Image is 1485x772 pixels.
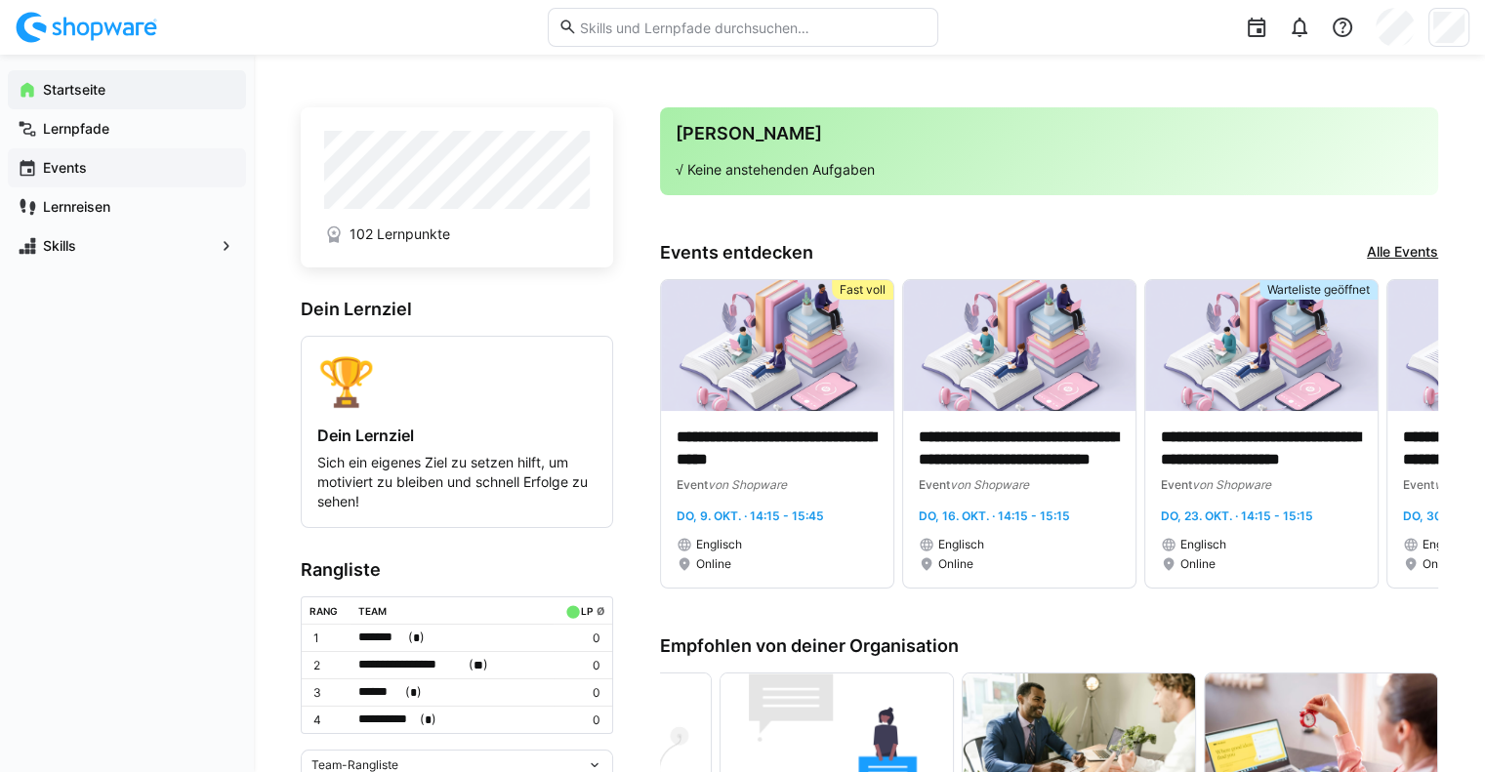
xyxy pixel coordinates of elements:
div: LP [581,605,593,617]
span: Warteliste geöffnet [1267,282,1370,298]
h3: Empfohlen von deiner Organisation [660,635,1438,657]
span: Do, 16. Okt. · 14:15 - 15:15 [919,508,1070,523]
p: 2 [313,658,343,673]
p: 4 [313,712,343,728]
span: Event [677,477,708,492]
span: von Shopware [1192,477,1271,492]
p: 0 [561,630,600,646]
a: Alle Events [1367,242,1438,264]
span: Englisch [1423,537,1468,552]
p: 0 [561,685,600,701]
span: ( ) [405,682,422,703]
span: Do, 9. Okt. · 14:15 - 15:45 [677,508,824,523]
h3: Rangliste [301,559,613,581]
span: Englisch [696,537,742,552]
span: Online [938,556,973,572]
a: ø [596,601,604,618]
span: Fast voll [840,282,886,298]
span: Englisch [1180,537,1226,552]
span: Online [1180,556,1216,572]
span: ( ) [420,710,436,730]
img: image [903,280,1135,411]
p: 1 [313,630,343,646]
div: 🏆 [317,352,597,410]
div: Rang [309,605,338,617]
h3: Events entdecken [660,242,813,264]
h4: Dein Lernziel [317,426,597,445]
img: image [661,280,893,411]
div: Team [358,605,387,617]
input: Skills und Lernpfade durchsuchen… [577,19,927,36]
span: Online [1423,556,1458,572]
h3: Dein Lernziel [301,299,613,320]
span: ( ) [469,655,488,675]
p: 3 [313,685,343,701]
span: Englisch [938,537,984,552]
span: Event [1403,477,1434,492]
span: Online [696,556,731,572]
img: image [1145,280,1378,411]
p: Sich ein eigenes Ziel zu setzen hilft, um motiviert zu bleiben und schnell Erfolge zu sehen! [317,453,597,511]
p: √ Keine anstehenden Aufgaben [676,160,1423,180]
span: Do, 23. Okt. · 14:15 - 15:15 [1161,508,1313,523]
p: 0 [561,658,600,673]
span: von Shopware [708,477,787,492]
span: Event [919,477,950,492]
span: ( ) [408,628,425,648]
span: Event [1161,477,1192,492]
span: 102 Lernpunkte [350,224,450,244]
p: 0 [561,712,600,728]
h3: [PERSON_NAME] [676,123,1423,144]
span: von Shopware [950,477,1029,492]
